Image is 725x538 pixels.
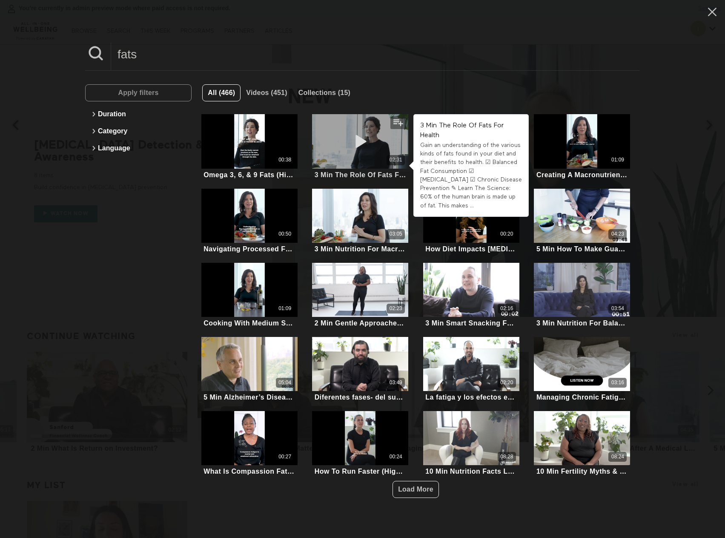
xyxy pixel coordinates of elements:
[536,245,628,253] div: 5 Min How To Make Guacamole And Seaweed Chips
[420,141,522,210] div: Gain an understanding of the various kinds of fats found in your diet and their benefits to healt...
[312,337,408,403] a: Diferentes fases- del sueño (Español)03:49Diferentes fases- del sueño (Español)
[500,305,513,312] div: 02:16
[534,337,630,403] a: Managing Chronic Fatigue (Audio)03:16Managing Chronic Fatigue (Audio)
[201,189,298,254] a: Navigating Processed Foods (Highlight)00:50Navigating Processed Foods (Highlight)
[611,156,624,164] div: 01:09
[425,467,517,475] div: 10 Min Nutrition Facts Label Reading
[534,411,630,477] a: 10 Min Fertility Myths & Facts08:2410 Min Fertility Myths & Facts
[390,156,402,164] div: 02:31
[312,114,408,180] a: 3 Min The Role Of Fats For Health02:313 Min The Role Of Fats For Health
[500,230,513,238] div: 00:20
[89,106,187,123] button: Duration
[425,393,517,401] div: La fatiga y los efectos en el entrenamiento (Español)
[398,486,433,493] span: Load More
[534,189,630,254] a: 5 Min How To Make Guacamole And Seaweed Chips04:235 Min How To Make Guacamole And Seaweed Chips
[423,337,519,403] a: La fatiga y los efectos en el entrenamiento (Español)02:20La fatiga y los efectos en el entrenami...
[201,411,298,477] a: What Is Compassion Fatigue? (Highlight)00:27What Is Compassion Fatigue? (Highlight)
[278,453,291,460] div: 00:27
[89,123,187,140] button: Category
[278,379,291,386] div: 05:04
[425,319,517,327] div: 3 Min Smart Snacking For T1D
[536,467,628,475] div: 10 Min Fertility Myths & Facts
[390,230,402,238] div: 03:05
[611,453,624,460] div: 08:24
[500,453,513,460] div: 08:28
[500,379,513,386] div: 02:20
[536,393,628,401] div: Managing Chronic Fatigue (Audio)
[536,171,628,179] div: Creating A Macronutrient Balance (Highlight)
[293,84,356,101] button: Collections (15)
[611,230,624,238] div: 04:23
[246,89,287,96] span: Videos (451)
[534,114,630,180] a: Creating A Macronutrient Balance (Highlight)01:09Creating A Macronutrient Balance (Highlight)
[390,305,402,312] div: 02:23
[534,263,630,328] a: 3 Min Nutrition For Balanced Hormones03:543 Min Nutrition For Balanced Hormones
[201,114,298,180] a: Omega 3, 6, & 9 Fats (Highlight)00:38Omega 3, 6, & 9 Fats (Highlight)
[390,379,402,386] div: 03:49
[278,305,291,312] div: 01:09
[203,393,295,401] div: 5 Min Alzheimer’s Disease & How To Lower Your Risk
[203,245,295,253] div: Navigating Processed Foods (Highlight)
[611,305,624,312] div: 03:54
[111,43,640,66] input: Search
[278,156,291,164] div: 00:38
[201,337,298,403] a: 5 Min Alzheimer’s Disease & How To Lower Your Risk05:045 Min Alzheimer’s Disease & How To Lower Y...
[390,453,402,460] div: 00:24
[315,245,406,253] div: 3 Min Nutrition For Macronutrient Balance
[208,89,235,96] span: All (466)
[425,245,517,253] div: How Diet Impacts [MEDICAL_DATA] Levels (Highlight)
[315,319,406,327] div: 2 Min Gentle Approaches To Building Muscle
[278,230,291,238] div: 00:50
[315,393,406,401] div: Diferentes fases- del sueño (Español)
[201,263,298,328] a: Cooking With Medium Smoke Point Oils (Highlight)01:09Cooking With Medium Smoke Point Oils (Highli...
[536,319,628,327] div: 3 Min Nutrition For Balanced Hormones
[312,263,408,328] a: 2 Min Gentle Approaches To Building Muscle02:232 Min Gentle Approaches To Building Muscle
[423,411,519,477] a: 10 Min Nutrition Facts Label Reading08:2810 Min Nutrition Facts Label Reading
[423,263,519,328] a: 3 Min Smart Snacking For T1D02:163 Min Smart Snacking For T1D
[312,189,408,254] a: 3 Min Nutrition For Macronutrient Balance03:053 Min Nutrition For Macronutrient Balance
[203,467,295,475] div: What Is Compassion Fatigue? (Highlight)
[203,319,295,327] div: Cooking With Medium Smoke Point Oils (Highlight)
[611,379,624,386] div: 03:16
[393,481,439,498] button: Load More
[241,84,292,101] button: Videos (451)
[423,189,519,254] a: How Diet Impacts Cholesterol Levels (Highlight)00:20How Diet Impacts [MEDICAL_DATA] Levels (Highl...
[203,171,295,179] div: Omega 3, 6, & 9 Fats (Highlight)
[202,84,241,101] button: All (466)
[390,116,406,129] button: Add to my list
[315,467,406,475] div: How To Run Faster (Highlight)
[312,411,408,477] a: How To Run Faster (Highlight)00:24How To Run Faster (Highlight)
[89,140,187,157] button: Language
[298,89,350,96] span: Collections (15)
[420,122,504,139] strong: 3 Min The Role Of Fats For Health
[315,171,406,179] div: 3 Min The Role Of Fats For Health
